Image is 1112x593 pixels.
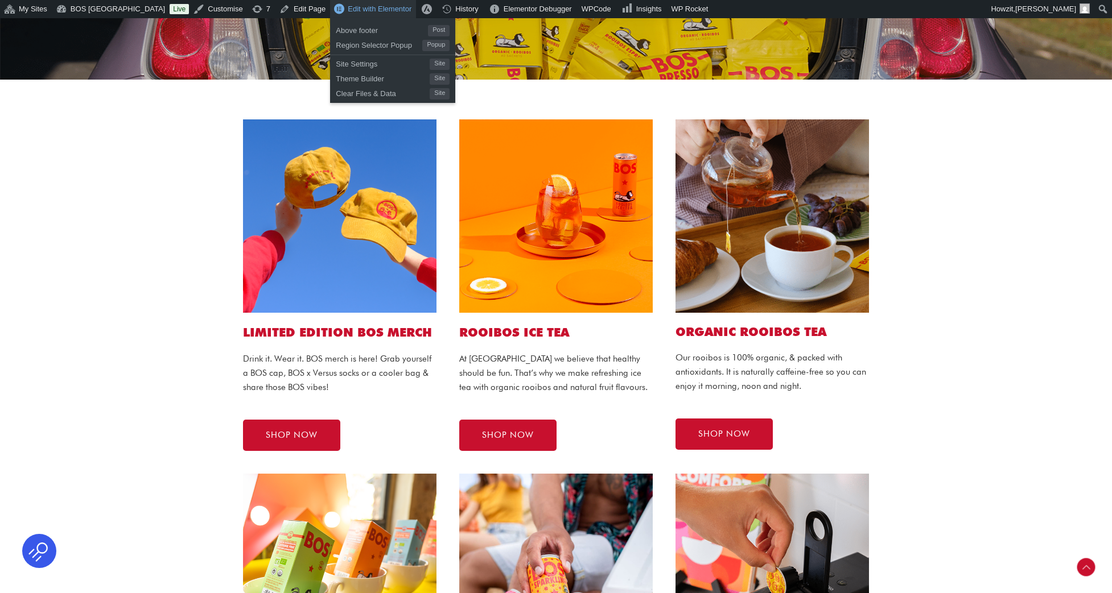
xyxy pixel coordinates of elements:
a: SHOP NOW [459,420,557,451]
p: Our rooibos is 100% organic, & packed with antioxidants. It is naturally caffeine-free so you can... [676,351,869,393]
span: Edit with Elementor [348,5,411,13]
h2: Organic ROOIBOS TEA [676,324,869,339]
a: SHOP NOW [243,420,340,451]
span: SHOP NOW [698,430,750,438]
a: Theme BuilderSite [330,70,455,85]
a: Site SettingsSite [330,55,455,70]
a: Above footerPost [330,22,455,36]
p: At [GEOGRAPHIC_DATA] we believe that healthy should be fun. That’s why we make refreshing ice tea... [459,352,653,394]
h1: ROOIBOS ICE TEA [459,324,653,341]
span: [PERSON_NAME] [1015,5,1076,13]
span: Site [430,73,450,85]
img: bos cap [243,119,436,313]
span: Site Settings [336,55,430,70]
a: SHOP NOW [676,418,773,450]
a: Clear Files & DataSite [330,85,455,99]
span: Insights [636,5,662,13]
img: bos tea bags website1 [676,119,869,313]
span: Theme Builder [336,70,430,85]
span: Popup [422,40,450,51]
h1: LIMITED EDITION BOS MERCH [243,324,436,341]
span: Post [428,25,450,36]
a: Live [170,4,189,14]
a: Region Selector PopupPopup [330,36,455,51]
span: Clear Files & Data [336,85,430,99]
span: SHOP NOW [482,431,534,439]
span: Above footer [336,22,428,36]
p: Drink it. Wear it. BOS merch is here! Grab yourself a BOS cap, BOS x Versus socks or a cooler bag... [243,352,436,394]
span: Region Selector Popup [336,36,422,51]
span: SHOP NOW [266,431,318,439]
span: Site [430,59,450,70]
span: Site [430,88,450,99]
